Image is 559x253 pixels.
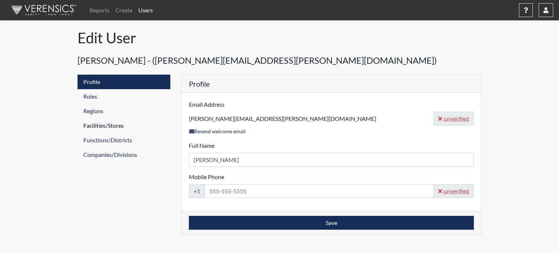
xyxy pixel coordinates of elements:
[78,147,170,162] a: Companies/Divisions
[78,133,170,147] a: Functions/Districts
[78,29,481,47] h1: Edit User
[78,118,170,133] a: Facilities/Stores
[189,184,205,198] span: +1
[135,3,156,17] a: Users
[189,173,224,181] label: Mobile Phone
[87,3,112,17] a: Reports
[205,184,434,198] input: 555-555-5555
[442,114,469,123] abbr: This email address has not been verified by its owner.
[78,89,170,104] a: Roles
[78,104,170,118] a: Regions
[182,75,481,93] h5: Profile
[189,141,214,150] label: Full Name
[78,50,481,72] h4: [PERSON_NAME] - ([PERSON_NAME][EMAIL_ADDRESS][PERSON_NAME][DOMAIN_NAME])
[189,127,246,135] a: Resend welcome email
[442,187,469,195] abbr: This mobile phone number has not been verified by its owner.
[78,75,170,89] a: Profile
[189,100,225,109] label: Email Address
[189,216,474,230] button: Save
[189,153,474,167] input: Full Name
[112,3,135,17] a: Create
